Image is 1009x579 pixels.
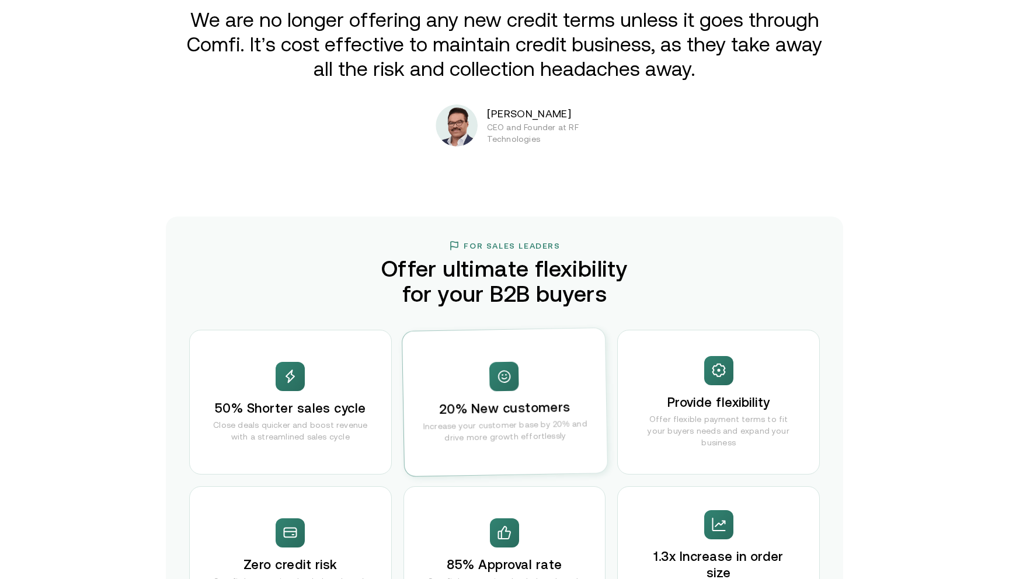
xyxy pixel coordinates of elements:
p: CEO and Founder at RF Technologies [487,121,605,145]
p: Increase your customer base by 20% and drive more growth effortlessly [415,417,594,444]
img: spark [711,362,727,379]
img: spark [282,524,298,541]
img: spark [496,524,513,541]
img: spark [282,368,298,385]
h3: 85% Approval rate [447,557,562,573]
h3: Zero credit risk [243,557,338,573]
p: [PERSON_NAME] [487,106,635,121]
h3: 20% New customers [439,399,570,418]
p: Offer flexible payment terms to fit your buyers needs and expand your business [641,413,796,448]
img: spark [496,368,512,384]
h3: Provide flexibility [667,395,770,411]
h3: 50% Shorter sales cycle [215,400,366,417]
p: Close deals quicker and boost revenue with a streamlined sales cycle [213,419,368,442]
h2: Offer ultimate flexibility for your B2B buyers [367,256,642,306]
img: Photoroom [436,104,478,147]
h3: For Sales Leaders [464,241,560,250]
img: spark [711,516,727,533]
img: flag [448,240,460,252]
p: We are no longer offering any new credit terms unless it goes through Comfi. It’s cost effective ... [183,8,826,81]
